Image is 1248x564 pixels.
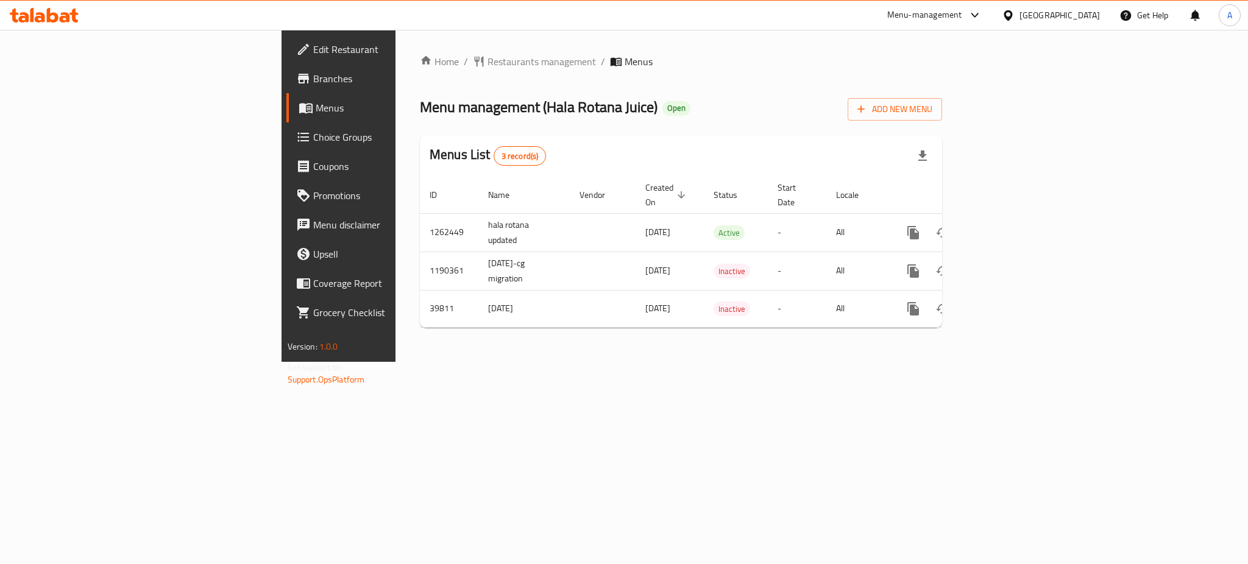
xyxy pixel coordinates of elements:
h2: Menus List [430,146,546,166]
a: Edit Restaurant [286,35,490,64]
span: Status [714,188,753,202]
span: Open [662,103,690,113]
a: Menus [286,93,490,122]
span: Edit Restaurant [313,42,480,57]
button: more [899,218,928,247]
td: All [826,290,889,327]
div: Export file [908,141,937,171]
td: All [826,213,889,252]
td: hala rotana updated [478,213,570,252]
span: Start Date [778,180,812,210]
li: / [601,54,605,69]
span: Coverage Report [313,276,480,291]
span: Coupons [313,159,480,174]
a: Promotions [286,181,490,210]
a: Coupons [286,152,490,181]
span: 3 record(s) [494,150,546,162]
span: Get support on: [288,359,344,375]
span: Menu management ( Hala Rotana Juice ) [420,93,658,121]
span: 1.0.0 [319,339,338,354]
span: Grocery Checklist [313,305,480,320]
span: ID [430,188,453,202]
button: Change Status [928,218,957,247]
button: Change Status [928,256,957,286]
td: - [768,290,826,327]
span: Created On [645,180,689,210]
div: Menu-management [887,8,962,23]
span: Locale [836,188,874,202]
td: - [768,213,826,252]
a: Grocery Checklist [286,298,490,327]
button: more [899,256,928,286]
button: Add New Menu [848,98,942,121]
td: [DATE] [478,290,570,327]
nav: breadcrumb [420,54,942,69]
a: Choice Groups [286,122,490,152]
div: Open [662,101,690,116]
a: Menu disclaimer [286,210,490,239]
a: Upsell [286,239,490,269]
span: Inactive [714,302,750,316]
span: Branches [313,71,480,86]
button: Change Status [928,294,957,323]
span: Restaurants management [487,54,596,69]
a: Branches [286,64,490,93]
td: [DATE]-cg migration [478,252,570,290]
span: Vendor [580,188,621,202]
span: Upsell [313,247,480,261]
span: Promotions [313,188,480,203]
div: Total records count [494,146,547,166]
td: All [826,252,889,290]
span: Menus [625,54,653,69]
span: Active [714,226,745,240]
span: Choice Groups [313,130,480,144]
button: more [899,294,928,323]
a: Support.OpsPlatform [288,372,365,387]
table: enhanced table [420,177,1026,328]
span: Menus [316,100,480,115]
span: Version: [288,339,317,354]
span: Inactive [714,264,750,278]
a: Coverage Report [286,269,490,298]
span: Add New Menu [857,102,932,117]
span: [DATE] [645,263,670,278]
span: [DATE] [645,300,670,316]
span: Menu disclaimer [313,217,480,232]
span: [DATE] [645,224,670,240]
td: - [768,252,826,290]
span: A [1227,9,1232,22]
th: Actions [889,177,1026,214]
div: [GEOGRAPHIC_DATA] [1019,9,1100,22]
span: Name [488,188,525,202]
a: Restaurants management [473,54,596,69]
